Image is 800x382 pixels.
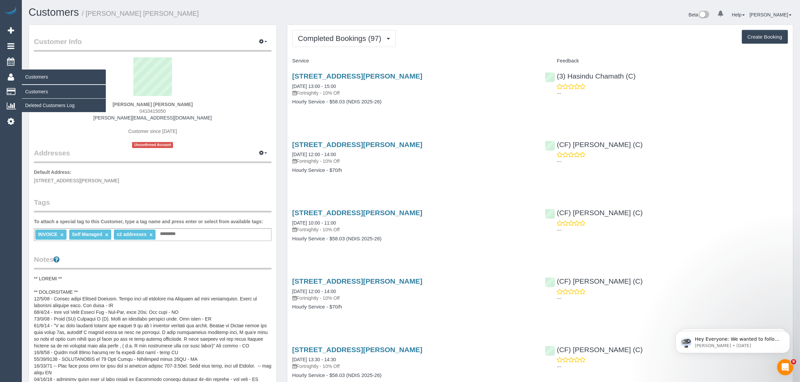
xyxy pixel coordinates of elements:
[292,90,535,96] p: Fortnightly - 10% Off
[22,69,106,85] span: Customers
[82,10,199,17] small: / [PERSON_NAME] [PERSON_NAME]
[34,169,72,176] label: Default Address:
[139,108,166,114] span: 0410415050
[34,178,119,183] span: [STREET_ADDRESS][PERSON_NAME]
[545,346,643,353] a: (CF) [PERSON_NAME] (C)
[557,90,788,97] p: ---
[557,363,788,370] p: ---
[292,30,396,47] button: Completed Bookings (97)
[34,197,271,212] legend: Tags
[777,359,793,375] iframe: Intercom live chat
[545,141,643,148] a: (CF) [PERSON_NAME] (C)
[292,158,535,164] p: Fortnightly - 10% Off
[128,129,177,134] span: Customer since [DATE]
[34,218,263,225] label: To attach a special tag to this Customer, type a tag name and press enter or select from availabl...
[292,226,535,233] p: Fortnightly - 10% Off
[29,6,79,18] a: Customers
[22,85,106,112] ul: Customers
[292,168,535,173] h4: Hourly Service - $70/h
[292,141,422,148] a: [STREET_ADDRESS][PERSON_NAME]
[292,346,422,353] a: [STREET_ADDRESS][PERSON_NAME]
[666,317,800,364] iframe: Intercom notifications message
[292,373,535,378] h4: Hourly Service - $58.03 (NDIS 2025-26)
[292,357,336,362] a: [DATE] 13:30 - 14:30
[292,99,535,105] h4: Hourly Service - $58.03 (NDIS 2025-26)
[545,277,643,285] a: (CF) [PERSON_NAME] (C)
[292,220,336,226] a: [DATE] 10:00 - 11:00
[292,277,422,285] a: [STREET_ADDRESS][PERSON_NAME]
[29,19,115,92] span: Hey Everyone: We wanted to follow up and let you know we have been closely monitoring the account...
[545,72,636,80] a: (3) Hasindu Chamath (C)
[545,209,643,217] a: (CF) [PERSON_NAME] (C)
[292,84,336,89] a: [DATE] 13:00 - 15:00
[292,236,535,242] h4: Hourly Service - $58.03 (NDIS 2025-26)
[292,152,336,157] a: [DATE] 12:00 - 14:00
[698,11,709,19] img: New interface
[72,232,102,237] span: Self Managed
[689,12,710,17] a: Beta
[4,7,17,16] img: Automaid Logo
[292,295,535,301] p: Fortnightly - 10% Off
[292,72,422,80] a: [STREET_ADDRESS][PERSON_NAME]
[38,232,57,237] span: INVOICE
[557,227,788,233] p: ---
[22,99,106,112] a: Deleted Customers Log
[29,26,116,32] p: Message from Ellie, sent 1d ago
[34,37,271,52] legend: Customer Info
[292,289,336,294] a: [DATE] 12:00 - 14:00
[34,254,271,270] legend: Notes
[292,304,535,310] h4: Hourly Service - $70/h
[557,295,788,302] p: ---
[132,142,173,148] span: Unconfirmed Account
[150,232,153,238] a: ×
[732,12,745,17] a: Help
[750,12,792,17] a: [PERSON_NAME]
[791,359,796,365] span: 9
[93,115,212,121] a: [PERSON_NAME][EMAIL_ADDRESS][DOMAIN_NAME]
[298,34,385,43] span: Completed Bookings (97)
[292,209,422,217] a: [STREET_ADDRESS][PERSON_NAME]
[742,30,788,44] button: Create Booking
[22,85,106,98] a: Customers
[557,158,788,165] p: ---
[60,232,64,238] a: ×
[117,232,146,237] span: x2 addresses
[105,232,108,238] a: ×
[545,58,788,64] h4: Feedback
[292,363,535,370] p: Fortnightly - 10% Off
[292,58,535,64] h4: Service
[113,102,193,107] strong: [PERSON_NAME] [PERSON_NAME]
